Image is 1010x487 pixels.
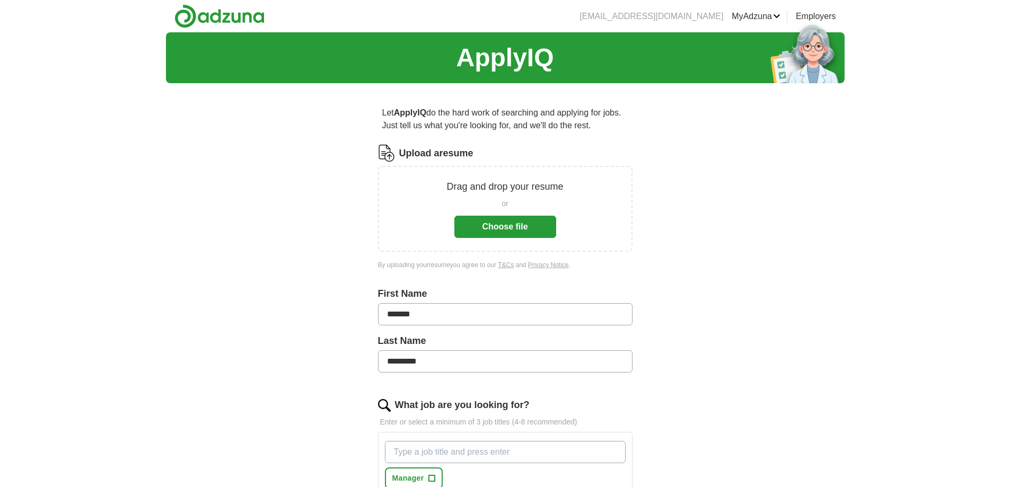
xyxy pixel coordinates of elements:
[378,260,633,270] div: By uploading your resume you agree to our and .
[395,398,530,412] label: What job are you looking for?
[456,39,554,77] h1: ApplyIQ
[446,180,563,194] p: Drag and drop your resume
[796,10,836,23] a: Employers
[174,4,265,28] img: Adzuna logo
[454,216,556,238] button: Choose file
[579,10,723,23] li: [EMAIL_ADDRESS][DOMAIN_NAME]
[378,334,633,348] label: Last Name
[378,417,633,428] p: Enter or select a minimum of 3 job titles (4-8 recommended)
[732,10,780,23] a: MyAdzuna
[394,108,426,117] strong: ApplyIQ
[378,287,633,301] label: First Name
[378,102,633,136] p: Let do the hard work of searching and applying for jobs. Just tell us what you're looking for, an...
[378,145,395,162] img: CV Icon
[399,146,473,161] label: Upload a resume
[392,473,424,484] span: Manager
[502,198,508,209] span: or
[378,399,391,412] img: search.png
[498,261,514,269] a: T&Cs
[528,261,569,269] a: Privacy Notice
[385,441,626,463] input: Type a job title and press enter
